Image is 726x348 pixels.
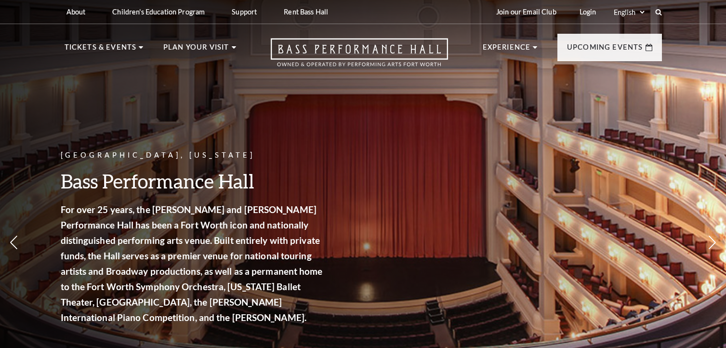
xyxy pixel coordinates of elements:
select: Select: [612,8,646,17]
p: Upcoming Events [567,41,643,59]
p: Tickets & Events [65,41,137,59]
p: Plan Your Visit [163,41,229,59]
p: Rent Bass Hall [284,8,328,16]
p: Children's Education Program [112,8,205,16]
h3: Bass Performance Hall [61,169,326,193]
p: About [66,8,86,16]
p: Experience [483,41,531,59]
p: [GEOGRAPHIC_DATA], [US_STATE] [61,149,326,161]
strong: For over 25 years, the [PERSON_NAME] and [PERSON_NAME] Performance Hall has been a Fort Worth ico... [61,204,323,323]
p: Support [232,8,257,16]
